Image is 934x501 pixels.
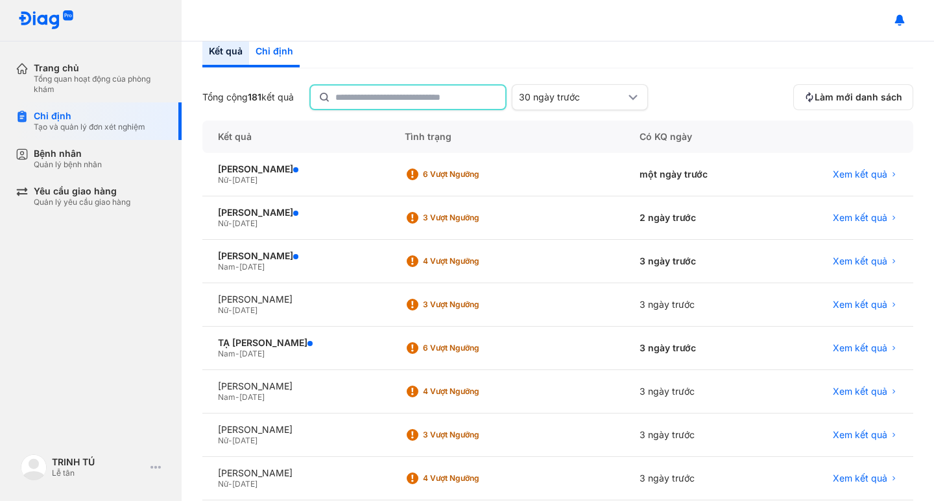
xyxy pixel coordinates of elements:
div: 2 ngày trước [624,196,771,240]
span: Nữ [218,436,228,445]
span: [DATE] [232,175,257,185]
div: Có KQ ngày [624,121,771,153]
div: [PERSON_NAME] [218,294,374,305]
div: [PERSON_NAME] [218,163,374,175]
div: 30 ngày trước [519,91,625,103]
span: Xem kết quả [833,386,887,397]
div: Kết quả [202,121,389,153]
span: 181 [248,91,261,102]
button: Làm mới danh sách [793,84,913,110]
span: Làm mới danh sách [815,91,902,103]
div: Quản lý bệnh nhân [34,159,102,170]
div: Kết quả [202,38,249,67]
div: 6 Vượt ngưỡng [423,343,527,353]
div: Tổng cộng kết quả [202,91,294,103]
div: [PERSON_NAME] [218,424,374,436]
span: Xem kết quả [833,342,887,354]
span: [DATE] [232,479,257,489]
div: 3 ngày trước [624,414,771,457]
div: Bệnh nhân [34,148,102,159]
div: một ngày trước [624,153,771,196]
span: Xem kết quả [833,472,887,484]
div: 3 Vượt ngưỡng [423,430,527,440]
div: TẠ [PERSON_NAME] [218,337,374,349]
div: TRINH TÚ [52,456,145,468]
div: 3 ngày trước [624,240,771,283]
div: Lễ tân [52,468,145,478]
div: 4 Vượt ngưỡng [423,256,527,266]
div: Quản lý yêu cầu giao hàng [34,197,130,207]
div: 3 ngày trước [624,327,771,370]
div: Chỉ định [249,38,300,67]
div: 4 Vượt ngưỡng [423,386,527,397]
div: Chỉ định [34,110,145,122]
span: [DATE] [232,436,257,445]
span: [DATE] [239,392,265,402]
span: [DATE] [232,218,257,228]
img: logo [18,10,74,30]
span: Xem kết quả [833,169,887,180]
span: Xem kết quả [833,212,887,224]
span: [DATE] [232,305,257,315]
div: Tạo và quản lý đơn xét nghiệm [34,122,145,132]
span: Xem kết quả [833,299,887,310]
span: - [228,218,232,228]
div: 3 ngày trước [624,457,771,500]
div: 3 ngày trước [624,370,771,414]
img: logo [21,454,47,480]
span: - [228,479,232,489]
div: 4 Vượt ngưỡng [423,473,527,484]
span: - [228,436,232,445]
div: Yêu cầu giao hàng [34,185,130,197]
span: Nữ [218,218,228,228]
span: Nam [218,392,235,402]
span: - [235,262,239,272]
div: 3 Vượt ngưỡng [423,299,527,310]
span: - [228,175,232,185]
span: Xem kết quả [833,255,887,267]
span: - [235,392,239,402]
span: Nữ [218,175,228,185]
span: Xem kết quả [833,429,887,441]
div: Trang chủ [34,62,166,74]
span: Nữ [218,479,228,489]
div: 6 Vượt ngưỡng [423,169,527,180]
div: 3 ngày trước [624,283,771,327]
div: Tổng quan hoạt động của phòng khám [34,74,166,95]
div: [PERSON_NAME] [218,380,374,392]
span: Nam [218,349,235,358]
span: - [228,305,232,315]
div: [PERSON_NAME] [218,467,374,479]
span: [DATE] [239,349,265,358]
div: Tình trạng [389,121,624,153]
span: [DATE] [239,262,265,272]
span: - [235,349,239,358]
div: [PERSON_NAME] [218,250,374,262]
div: [PERSON_NAME] [218,207,374,218]
span: Nam [218,262,235,272]
span: Nữ [218,305,228,315]
div: 3 Vượt ngưỡng [423,213,527,223]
